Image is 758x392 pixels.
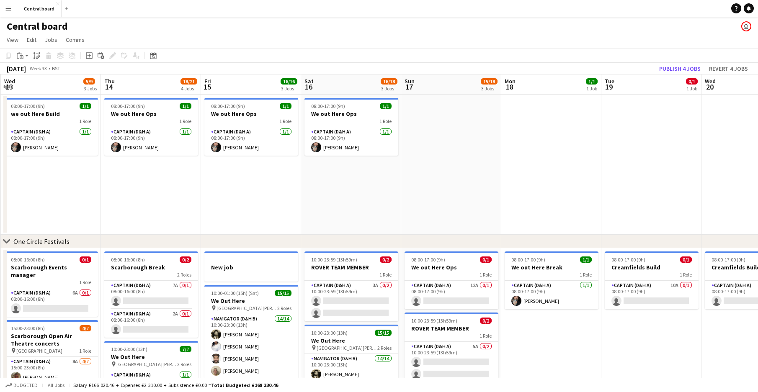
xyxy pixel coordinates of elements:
span: [GEOGRAPHIC_DATA][PERSON_NAME] [GEOGRAPHIC_DATA] [317,345,377,351]
span: 1/1 [280,103,291,109]
app-card-role: Captain (D&H A)3A0/210:00-23:59 (13h59m) [304,281,398,321]
h3: We Out Here [204,297,298,305]
app-job-card: 08:00-17:00 (9h)1/1We out Here Ops1 RoleCaptain (D&H A)1/108:00-17:00 (9h)[PERSON_NAME] [304,98,398,156]
app-job-card: 08:00-17:00 (9h)1/1We out Here Ops1 RoleCaptain (D&H A)1/108:00-17:00 (9h)[PERSON_NAME] [104,98,198,156]
span: 1/1 [580,256,592,263]
span: 08:00-17:00 (9h) [511,256,545,263]
span: 1 Role [79,348,91,354]
app-card-role: Captain (D&H A)5A0/210:00-23:59 (13h59m) [405,342,498,382]
app-card-role: Captain (D&H A)7A0/108:00-16:00 (8h) [104,281,198,309]
app-card-role: Captain (D&H A)1/108:00-17:00 (9h)[PERSON_NAME] [204,127,298,156]
span: 08:00-16:00 (8h) [11,256,45,263]
a: View [3,34,22,45]
span: Thu [104,77,115,85]
div: 08:00-16:00 (8h)0/1Scarborough Events manager1 RoleCaptain (D&H A)6A0/108:00-16:00 (8h) [4,251,98,317]
span: 0/1 [680,256,692,263]
button: Revert 4 jobs [706,63,751,74]
h3: Creamfields Build [605,264,699,271]
div: 3 Jobs [84,85,97,92]
span: 0/2 [180,256,191,263]
h3: We out Here Break [505,264,598,271]
span: 2 Roles [277,305,291,311]
span: 7/7 [180,346,191,352]
app-card-role: Captain (D&H A)1/108:00-17:00 (9h)[PERSON_NAME] [505,281,598,309]
div: Salary £166 020.46 + Expenses £2 310.00 + Subsistence £0.00 = [73,382,278,388]
span: 10:00-23:00 (13h) [111,346,147,352]
h3: We Out Here [304,337,398,344]
app-job-card: 08:00-17:00 (9h)1/1we out Here Build1 RoleCaptain (D&H A)1/108:00-17:00 (9h)[PERSON_NAME] [4,98,98,156]
a: Jobs [41,34,61,45]
div: 3 Jobs [281,85,297,92]
span: Wed [705,77,716,85]
span: 1 Role [580,272,592,278]
span: 16/18 [381,78,397,85]
h3: We out Here Ops [304,110,398,118]
span: 15 [203,82,211,92]
span: Sat [304,77,314,85]
app-job-card: New job [204,251,298,282]
span: 08:00-17:00 (9h) [211,103,245,109]
span: 1/1 [380,103,392,109]
app-job-card: 08:00-17:00 (9h)0/1Creamfields Build1 RoleCaptain (D&H A)10A0/108:00-17:00 (9h) [605,251,699,309]
div: [DATE] [7,64,26,73]
app-job-card: 08:00-17:00 (9h)1/1We out Here Ops1 RoleCaptain (D&H A)1/108:00-17:00 (9h)[PERSON_NAME] [204,98,298,156]
span: Edit [27,36,36,44]
h3: Scarborough Events manager [4,264,98,279]
h3: We out Here Ops [204,110,298,118]
span: [GEOGRAPHIC_DATA] [16,348,62,354]
h3: Scarborough Break [104,264,198,271]
h3: We out Here Ops [405,264,498,271]
span: View [7,36,18,44]
span: 15/15 [275,290,291,296]
span: 08:00-17:00 (9h) [111,103,145,109]
button: Publish 4 jobs [656,63,704,74]
app-card-role: Captain (D&H A)1/108:00-17:00 (9h)[PERSON_NAME] [304,127,398,156]
div: One Circle Festivals [13,237,70,246]
h3: New job [204,264,298,271]
span: 10:00-23:59 (13h59m) [411,318,457,324]
span: Fri [204,77,211,85]
span: 4/7 [80,325,91,331]
app-user-avatar: Dan O'Sullivan [741,21,751,31]
span: Jobs [45,36,57,44]
span: Comms [66,36,85,44]
h3: We Out Here [104,353,198,361]
span: [GEOGRAPHIC_DATA][PERSON_NAME] [GEOGRAPHIC_DATA] [116,361,177,367]
app-job-card: 08:00-17:00 (9h)0/1We out Here Ops1 RoleCaptain (D&H A)12A0/108:00-17:00 (9h) [405,251,498,309]
span: 5/9 [83,78,95,85]
app-job-card: 10:00-23:59 (13h59m)0/2ROVER TEAM MEMBER1 RoleCaptain (D&H A)5A0/210:00-23:59 (13h59m) [405,313,498,382]
span: 15/18 [481,78,498,85]
div: 3 Jobs [481,85,497,92]
span: 1/1 [586,78,598,85]
span: All jobs [46,382,66,388]
span: 16/16 [281,78,297,85]
span: 0/1 [686,78,698,85]
span: Week 33 [28,65,49,72]
span: 1 Role [379,272,392,278]
span: 10:00-01:00 (15h) (Sat) [211,290,259,296]
app-job-card: 08:00-16:00 (8h)0/2Scarborough Break2 RolesCaptain (D&H A)7A0/108:00-16:00 (8h) Captain (D&H A)2A... [104,251,198,338]
h3: we out Here Build [4,110,98,118]
div: BST [52,65,60,72]
span: 1 Role [379,118,392,124]
div: 3 Jobs [381,85,397,92]
span: 20 [704,82,716,92]
span: 2 Roles [177,272,191,278]
span: 18/21 [180,78,197,85]
span: 13 [3,82,15,92]
span: 1 Role [480,272,492,278]
app-card-role: Captain (D&H A)10A0/108:00-17:00 (9h) [605,281,699,309]
app-job-card: 10:00-23:59 (13h59m)0/2ROVER TEAM MEMBER1 RoleCaptain (D&H A)3A0/210:00-23:59 (13h59m) [304,251,398,321]
span: 08:00-17:00 (9h) [611,256,645,263]
app-job-card: 08:00-17:00 (9h)1/1We out Here Break1 RoleCaptain (D&H A)1/108:00-17:00 (9h)[PERSON_NAME] [505,251,598,309]
app-card-role: Captain (D&H A)12A0/108:00-17:00 (9h) [405,281,498,309]
span: 1 Role [480,333,492,339]
span: 14 [103,82,115,92]
span: Wed [4,77,15,85]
